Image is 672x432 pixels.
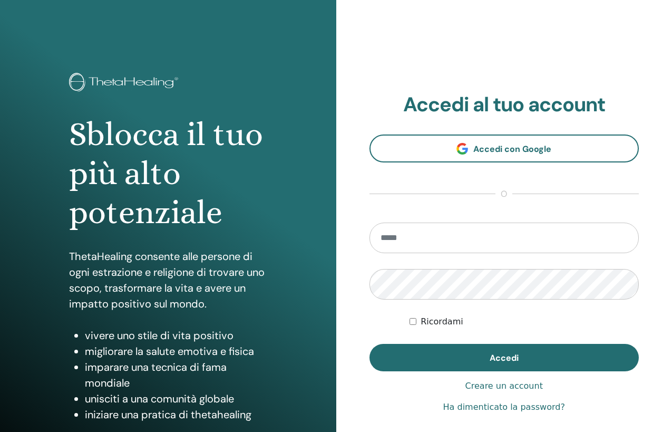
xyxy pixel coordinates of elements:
li: vivere uno stile di vita positivo [85,328,267,343]
a: Creare un account [465,380,543,392]
p: ThetaHealing consente alle persone di ogni estrazione e religione di trovare uno scopo, trasforma... [69,248,267,312]
a: Accedi con Google [369,135,639,162]
div: Keep me authenticated indefinitely or until I manually logout [410,315,639,328]
span: Accedi con Google [473,143,551,155]
li: imparare una tecnica di fama mondiale [85,359,267,391]
li: unisciti a una comunità globale [85,391,267,407]
li: migliorare la salute emotiva e fisica [85,343,267,359]
span: o [495,188,512,200]
button: Accedi [369,344,639,371]
label: Ricordami [421,315,463,328]
h2: Accedi al tuo account [369,93,639,117]
h1: Sblocca il tuo più alto potenziale [69,115,267,233]
span: Accedi [490,352,519,363]
li: iniziare una pratica di thetahealing [85,407,267,423]
a: Ha dimenticato la password? [443,401,565,414]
